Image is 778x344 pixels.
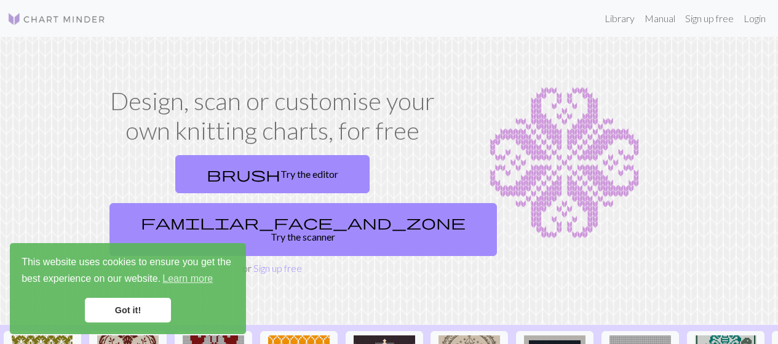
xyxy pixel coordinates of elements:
[253,262,302,274] a: Sign up free
[85,298,171,322] a: dismiss cookie message
[600,6,640,31] a: Library
[109,203,497,256] a: Try the scanner
[640,6,680,31] a: Manual
[680,6,739,31] a: Sign up free
[739,6,771,31] a: Login
[105,86,440,145] h1: Design, scan or customise your own knitting charts, for free
[455,86,674,240] img: Chart example
[175,155,370,193] a: Try the editor
[7,12,106,26] img: Logo
[161,270,215,288] a: learn more about cookies
[10,243,246,334] div: cookieconsent
[105,150,440,276] div: or
[207,166,280,183] span: brush
[22,255,234,288] span: This website uses cookies to ensure you get the best experience on our website.
[141,214,466,231] span: familiar_face_and_zone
